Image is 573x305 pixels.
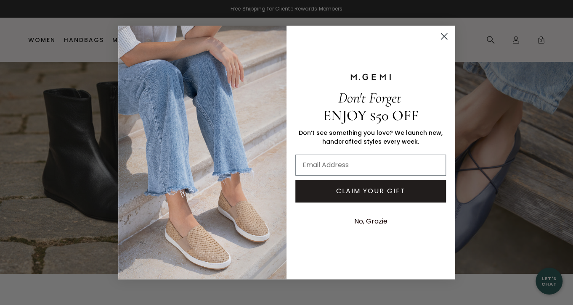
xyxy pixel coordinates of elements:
button: No, Grazie [350,211,392,232]
button: Close dialog [437,29,451,44]
input: Email Address [295,155,446,176]
button: CLAIM YOUR GIFT [295,180,446,202]
span: Don’t see something you love? We launch new, handcrafted styles every week. [299,129,443,146]
img: M.Gemi [118,26,286,279]
img: M.GEMI [350,73,392,81]
span: ENJOY $50 OFF [323,107,419,124]
span: Don't Forget [338,89,401,107]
